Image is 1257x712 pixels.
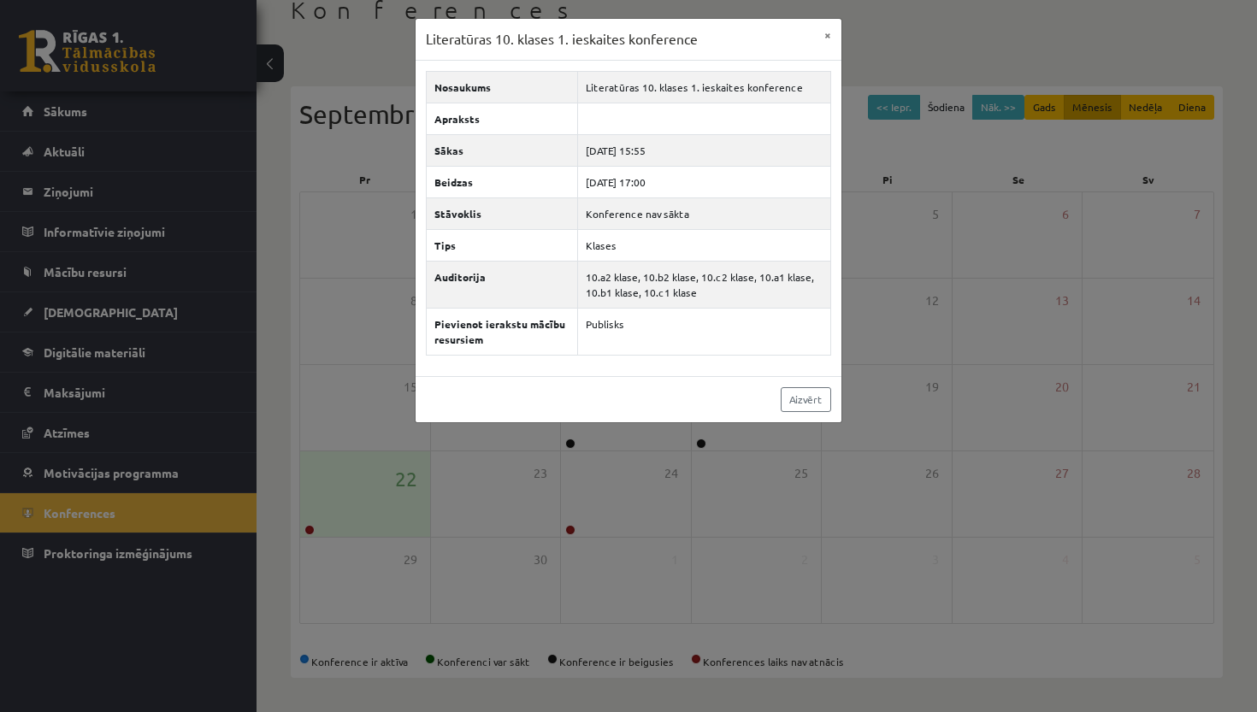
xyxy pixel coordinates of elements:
th: Sākas [427,134,578,166]
td: [DATE] 15:55 [578,134,831,166]
button: × [814,19,841,51]
th: Beidzas [427,166,578,197]
td: Literatūras 10. klases 1. ieskaites konference [578,71,831,103]
td: [DATE] 17:00 [578,166,831,197]
th: Tips [427,229,578,261]
a: Aizvērt [781,387,831,412]
th: Apraksts [427,103,578,134]
td: Klases [578,229,831,261]
h3: Literatūras 10. klases 1. ieskaites konference [426,29,698,50]
th: Stāvoklis [427,197,578,229]
td: Konference nav sākta [578,197,831,229]
th: Pievienot ierakstu mācību resursiem [427,308,578,355]
th: Auditorija [427,261,578,308]
th: Nosaukums [427,71,578,103]
td: 10.a2 klase, 10.b2 klase, 10.c2 klase, 10.a1 klase, 10.b1 klase, 10.c1 klase [578,261,831,308]
td: Publisks [578,308,831,355]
